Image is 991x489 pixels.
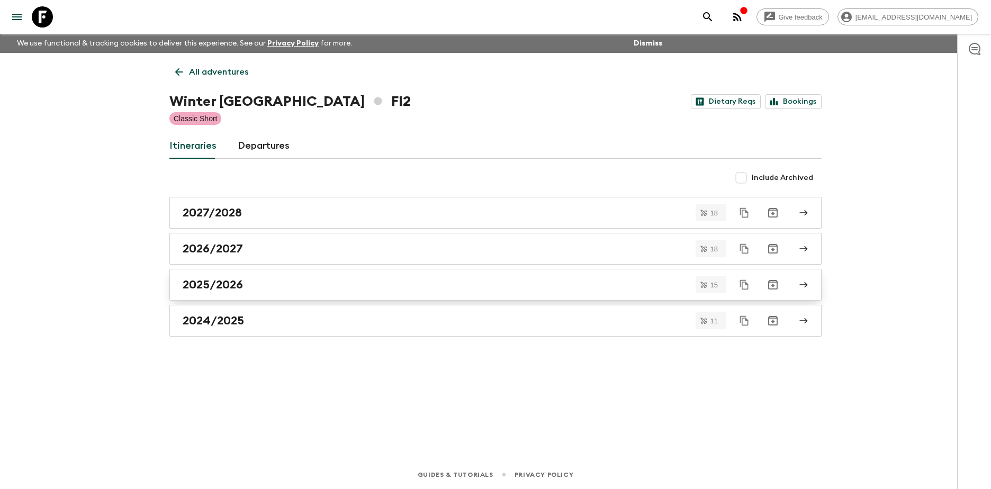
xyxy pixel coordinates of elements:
[735,203,754,222] button: Duplicate
[169,269,822,301] a: 2025/2026
[837,8,978,25] div: [EMAIL_ADDRESS][DOMAIN_NAME]
[735,275,754,294] button: Duplicate
[704,210,724,216] span: 18
[169,133,217,159] a: Itineraries
[183,242,243,256] h2: 2026/2027
[704,282,724,288] span: 15
[13,34,356,53] p: We use functional & tracking cookies to deliver this experience. See our for more.
[773,13,828,21] span: Give feedback
[169,91,411,112] h1: Winter [GEOGRAPHIC_DATA] FI2
[762,202,783,223] button: Archive
[238,133,290,159] a: Departures
[6,6,28,28] button: menu
[735,311,754,330] button: Duplicate
[183,278,243,292] h2: 2025/2026
[174,113,217,124] p: Classic Short
[183,314,244,328] h2: 2024/2025
[691,94,761,109] a: Dietary Reqs
[756,8,829,25] a: Give feedback
[631,36,665,51] button: Dismiss
[762,310,783,331] button: Archive
[183,206,242,220] h2: 2027/2028
[515,469,573,481] a: Privacy Policy
[169,305,822,337] a: 2024/2025
[762,274,783,295] button: Archive
[169,233,822,265] a: 2026/2027
[189,66,248,78] p: All adventures
[765,94,822,109] a: Bookings
[704,246,724,252] span: 18
[169,61,254,83] a: All adventures
[169,197,822,229] a: 2027/2028
[735,239,754,258] button: Duplicate
[752,173,813,183] span: Include Archived
[850,13,978,21] span: [EMAIL_ADDRESS][DOMAIN_NAME]
[697,6,718,28] button: search adventures
[704,318,724,324] span: 11
[267,40,319,47] a: Privacy Policy
[762,238,783,259] button: Archive
[418,469,493,481] a: Guides & Tutorials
